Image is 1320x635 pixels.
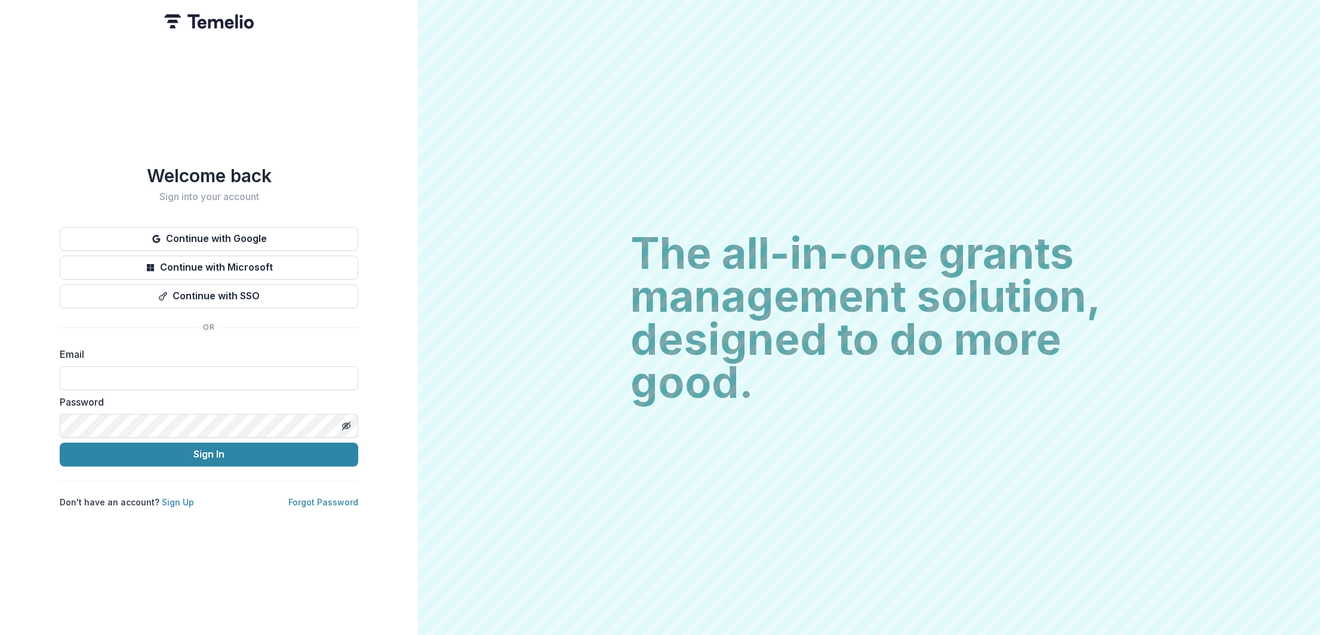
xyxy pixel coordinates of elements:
[337,416,356,435] button: Toggle password visibility
[60,496,194,508] p: Don't have an account?
[288,497,358,507] a: Forgot Password
[162,497,194,507] a: Sign Up
[60,191,358,203] h2: Sign into your account
[60,443,358,467] button: Sign In
[164,14,254,29] img: Temelio
[60,227,358,251] button: Continue with Google
[60,284,358,308] button: Continue with SSO
[60,256,358,280] button: Continue with Microsoft
[60,165,358,186] h1: Welcome back
[60,395,351,409] label: Password
[60,347,351,361] label: Email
